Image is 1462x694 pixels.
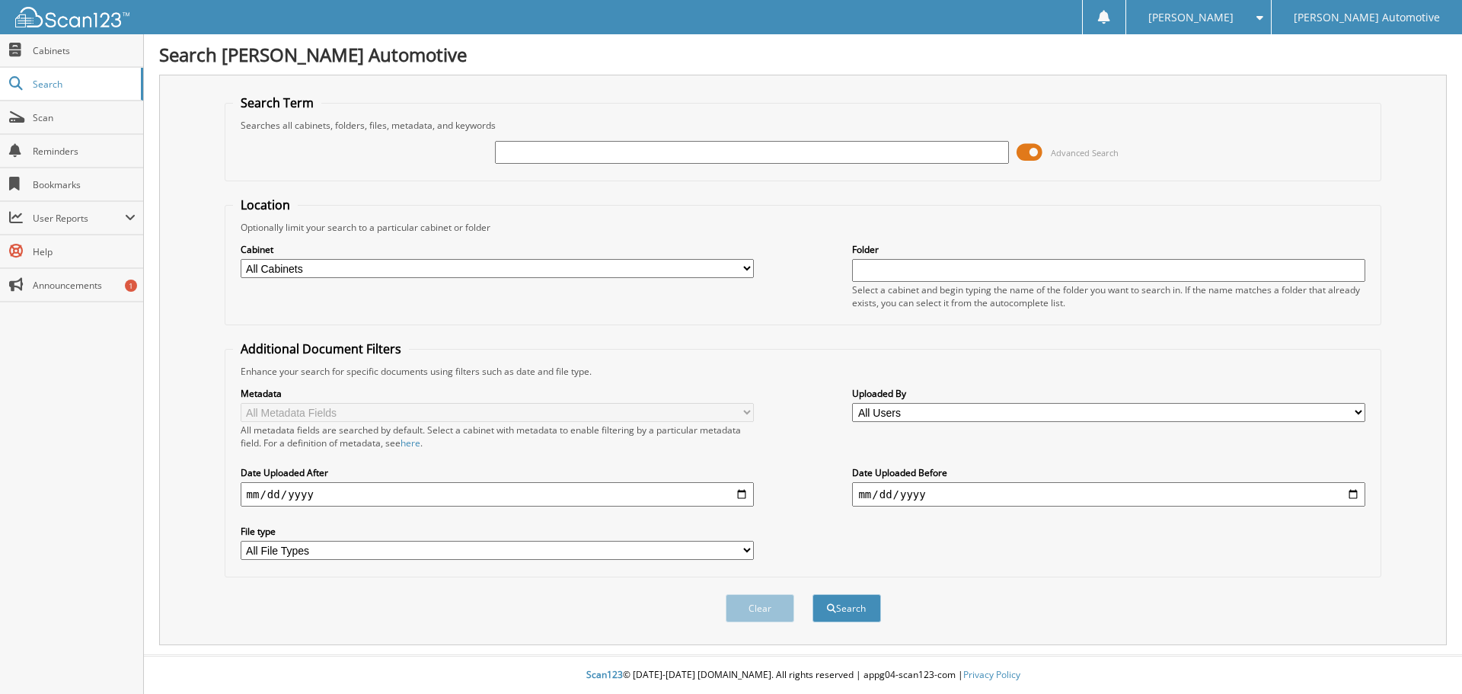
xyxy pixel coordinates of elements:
label: Uploaded By [852,387,1365,400]
legend: Search Term [233,94,321,111]
input: start [241,482,754,507]
span: Reminders [33,145,136,158]
legend: Location [233,197,298,213]
label: Date Uploaded After [241,466,754,479]
a: Privacy Policy [963,668,1020,681]
img: scan123-logo-white.svg [15,7,129,27]
button: Search [812,594,881,622]
div: Optionally limit your search to a particular cabinet or folder [233,221,1374,234]
div: Enhance your search for specific documents using filters such as date and file type. [233,365,1374,378]
span: Search [33,78,133,91]
a: here [401,437,420,449]
span: User Reports [33,212,125,225]
label: Folder [852,243,1365,256]
span: Bookmarks [33,178,136,191]
label: Date Uploaded Before [852,466,1365,479]
span: Advanced Search [1051,147,1119,158]
div: Searches all cabinets, folders, files, metadata, and keywords [233,119,1374,132]
div: 1 [125,280,137,292]
div: All metadata fields are searched by default. Select a cabinet with metadata to enable filtering b... [241,424,754,449]
span: Announcements [33,279,136,292]
span: Scan [33,111,136,124]
span: [PERSON_NAME] Automotive [1294,13,1440,22]
span: [PERSON_NAME] [1148,13,1234,22]
span: Scan123 [586,668,623,681]
button: Clear [726,594,794,622]
span: Help [33,245,136,258]
div: Select a cabinet and begin typing the name of the folder you want to search in. If the name match... [852,283,1365,309]
label: Cabinet [241,243,754,256]
h1: Search [PERSON_NAME] Automotive [159,42,1447,67]
input: end [852,482,1365,507]
span: Cabinets [33,44,136,57]
div: © [DATE]-[DATE] [DOMAIN_NAME]. All rights reserved | appg04-scan123-com | [144,657,1462,694]
label: File type [241,525,754,538]
legend: Additional Document Filters [233,341,409,357]
label: Metadata [241,387,754,400]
